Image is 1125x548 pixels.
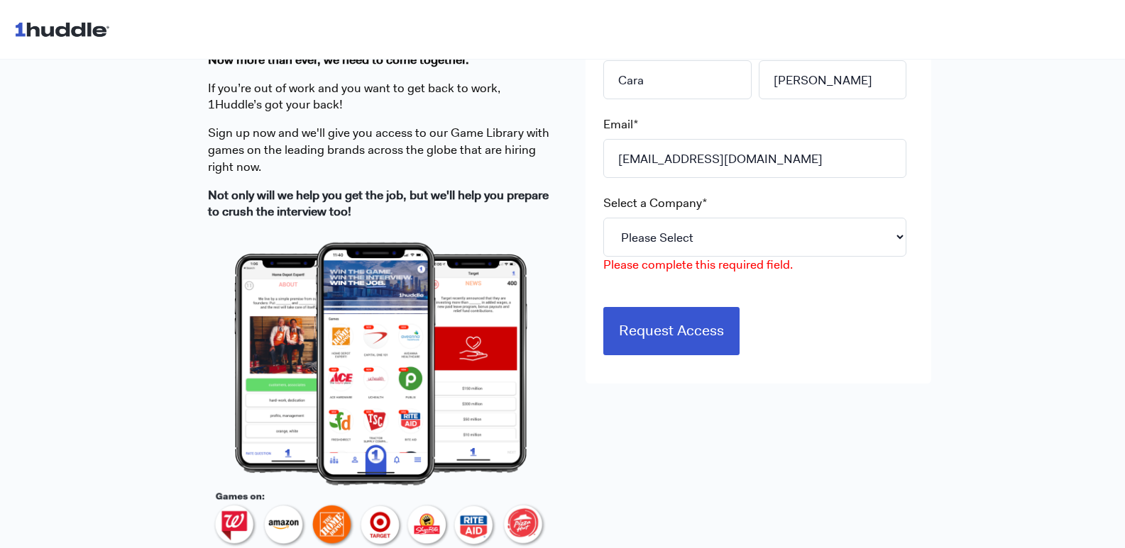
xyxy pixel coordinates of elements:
p: S [208,125,554,175]
span: ign up now and we'll give you access to our Game Library with games on the leading brands across ... [208,125,549,174]
strong: Not only will we help you get the job, but we'll help you prepare to crush the interview too! [208,187,549,220]
span: Select a Company [603,195,702,211]
input: Request Access [603,307,740,355]
span: If you’re out of work and you want to get back to work, 1Huddle’s got your back! [208,80,500,113]
span: Email [603,116,633,132]
img: 1huddle [14,16,116,43]
strong: Now more than ever, we need to come together. [208,52,469,67]
label: Please complete this required field. [603,257,793,274]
